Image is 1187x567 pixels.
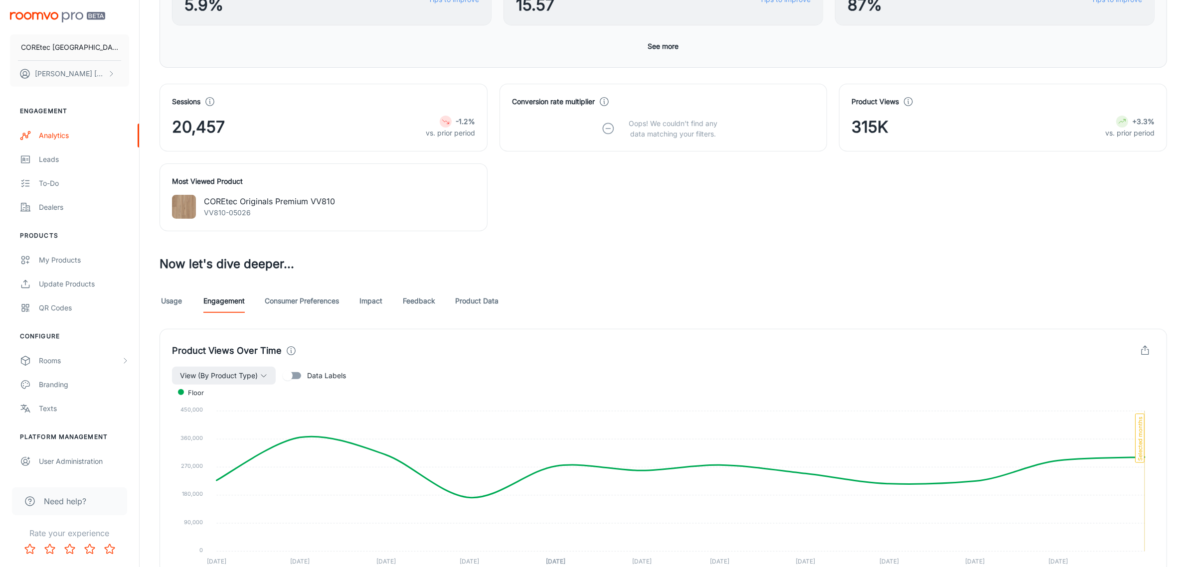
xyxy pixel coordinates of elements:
tspan: [DATE] [290,558,310,566]
strong: -1.2% [456,117,475,126]
tspan: [DATE] [376,558,396,566]
button: Rate 3 star [60,539,80,559]
tspan: [DATE] [796,558,816,566]
span: Data Labels [307,370,346,381]
tspan: [DATE] [879,558,899,566]
tspan: [DATE] [966,558,985,566]
tspan: 0 [199,547,203,554]
button: See more [644,37,683,55]
a: Consumer Preferences [265,289,339,313]
tspan: [DATE] [1049,558,1068,566]
tspan: 270,000 [181,462,203,469]
button: [PERSON_NAME] [PERSON_NAME] [10,61,129,87]
div: QR Codes [39,302,129,313]
p: [PERSON_NAME] [PERSON_NAME] [35,68,105,79]
div: Rooms [39,355,121,366]
span: Floor [180,388,204,397]
p: COREtec [GEOGRAPHIC_DATA] [21,42,118,53]
a: Product Data [455,289,499,313]
h3: Now let's dive deeper... [160,255,1167,273]
button: Rate 1 star [20,539,40,559]
p: Oops! We couldn’t find any data matching your filters. [621,118,725,139]
img: COREtec Originals Premium VV810 [172,195,196,219]
span: 20,457 [172,115,225,139]
tspan: [DATE] [632,558,652,566]
p: VV810-05026 [204,207,335,218]
tspan: [DATE] [546,558,565,566]
tspan: 180,000 [182,490,203,497]
h4: Conversion rate multiplier [512,96,595,107]
div: Texts [39,403,129,414]
a: Engagement [203,289,245,313]
span: 315K [851,115,888,139]
span: Need help? [44,495,86,507]
span: View (By Product Type) [180,370,258,382]
button: Rate 4 star [80,539,100,559]
div: To-do [39,178,129,189]
div: User Administration [39,456,129,467]
p: vs. prior period [1105,128,1155,139]
button: COREtec [GEOGRAPHIC_DATA] [10,34,129,60]
button: Rate 5 star [100,539,120,559]
h4: Most Viewed Product [172,176,475,187]
img: Roomvo PRO Beta [10,12,105,22]
div: Update Products [39,279,129,289]
tspan: [DATE] [460,558,479,566]
a: Usage [160,289,183,313]
h4: Product Views Over Time [172,344,282,358]
div: Leads [39,154,129,165]
tspan: 360,000 [180,434,203,441]
button: View (By Product Type) [172,367,276,385]
div: My Products [39,255,129,266]
tspan: [DATE] [710,558,729,566]
button: Rate 2 star [40,539,60,559]
tspan: [DATE] [207,558,226,566]
p: vs. prior period [426,128,475,139]
a: Impact [359,289,383,313]
h4: Sessions [172,96,200,107]
strong: +3.3% [1132,117,1155,126]
tspan: 90,000 [184,519,203,526]
a: Feedback [403,289,435,313]
div: Analytics [39,130,129,141]
h4: Product Views [851,96,899,107]
div: Branding [39,379,129,390]
p: COREtec Originals Premium VV810 [204,195,335,207]
p: Rate your experience [8,527,131,539]
tspan: 450,000 [180,407,203,414]
div: Dealers [39,202,129,213]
